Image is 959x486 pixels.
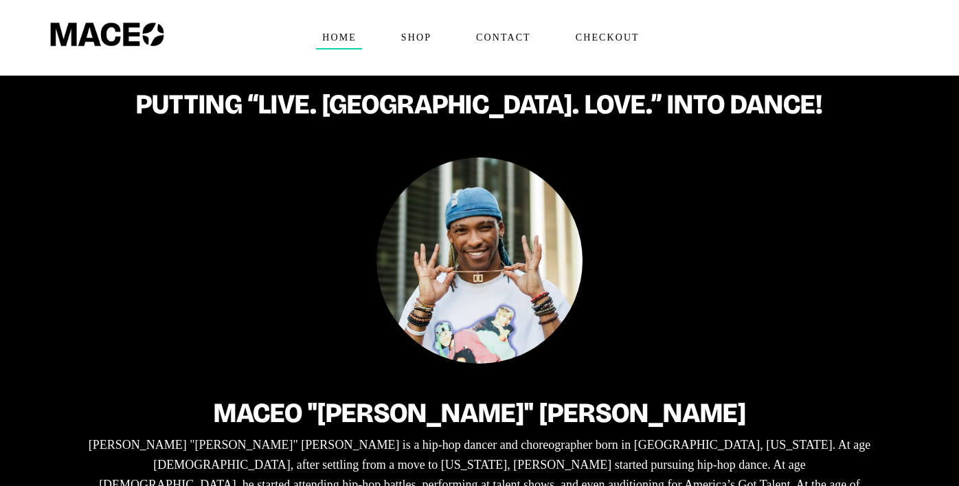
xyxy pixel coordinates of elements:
[395,27,437,49] span: Shop
[316,27,362,49] span: Home
[569,27,645,49] span: Checkout
[84,398,875,428] h2: Maceo "[PERSON_NAME]" [PERSON_NAME]
[470,27,537,49] span: Contact
[376,157,583,364] img: Maceo Harrison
